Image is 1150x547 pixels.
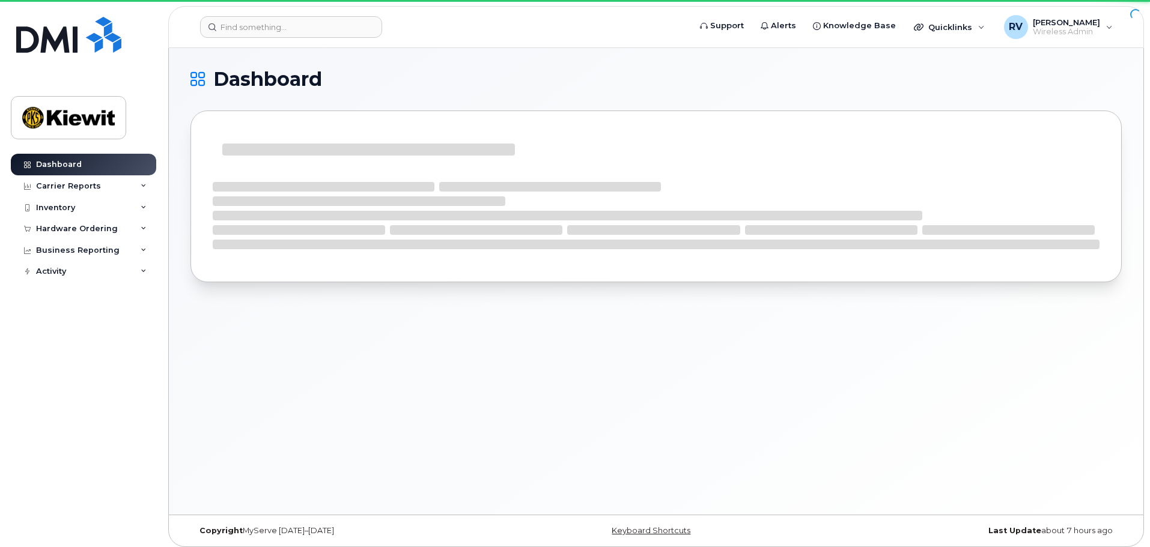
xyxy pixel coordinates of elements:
div: MyServe [DATE]–[DATE] [190,526,501,536]
a: Keyboard Shortcuts [612,526,690,535]
strong: Last Update [988,526,1041,535]
strong: Copyright [199,526,243,535]
span: Dashboard [213,70,322,88]
div: about 7 hours ago [811,526,1122,536]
